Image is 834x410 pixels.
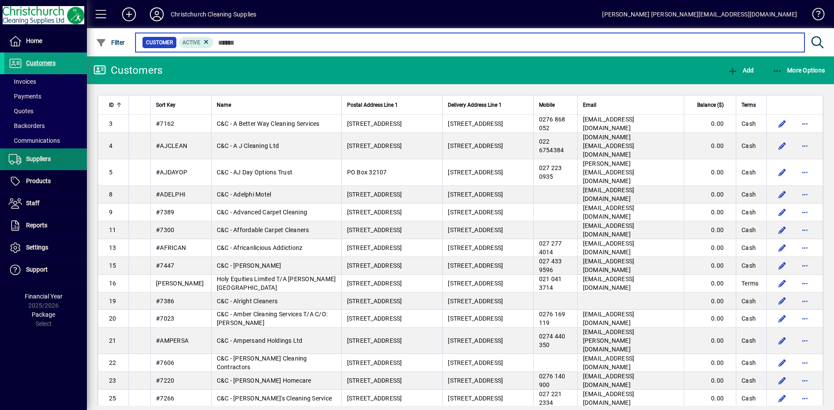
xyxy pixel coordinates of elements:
span: Package [32,311,55,318]
button: Edit [775,205,789,219]
span: Financial Year [25,293,63,300]
span: 021 041 3714 [539,276,562,291]
span: 13 [109,244,116,251]
a: Support [4,259,87,281]
span: Balance ($) [697,100,724,110]
span: Cash [741,297,756,305]
span: [STREET_ADDRESS] [448,191,503,198]
td: 0.00 [684,354,736,372]
button: More options [798,139,812,153]
span: [STREET_ADDRESS] [448,142,503,149]
td: 0.00 [684,310,736,328]
button: More options [798,391,812,405]
span: #ADELPHI [156,191,185,198]
div: Balance ($) [689,100,731,110]
td: 0.00 [684,239,736,257]
span: #7266 [156,395,174,402]
span: [STREET_ADDRESS] [347,191,402,198]
span: Reports [26,222,47,229]
td: 0.00 [684,115,736,133]
span: C&C - [PERSON_NAME] [217,262,281,269]
button: More options [798,374,812,387]
mat-chip: Activation Status: Active [179,37,214,48]
span: #7386 [156,298,174,305]
span: #7023 [156,315,174,322]
button: Edit [775,223,789,237]
span: Products [26,177,51,184]
a: Knowledge Base [806,2,823,30]
span: Cash [741,168,756,177]
span: Holy Equities Limited T/A [PERSON_NAME][GEOGRAPHIC_DATA] [217,276,336,291]
button: Edit [775,334,789,348]
span: 0274 440 350 [539,333,566,348]
span: C&C - Adelphi Motel [217,191,271,198]
td: 0.00 [684,203,736,221]
span: 027 277 4014 [539,240,562,256]
span: #7162 [156,120,174,127]
button: Edit [775,391,789,405]
button: Profile [143,7,171,22]
span: 0276 868 052 [539,116,566,131]
a: Home [4,30,87,52]
span: 15 [109,262,116,269]
span: Cash [741,394,756,403]
span: 11 [109,226,116,233]
span: [STREET_ADDRESS] [347,337,402,344]
span: Suppliers [26,155,51,162]
span: Active [182,39,200,46]
button: Edit [775,294,789,308]
span: Communications [9,137,60,144]
span: Cash [741,226,756,234]
span: [EMAIL_ADDRESS][DOMAIN_NAME] [583,222,635,238]
div: Mobile [539,100,572,110]
button: More options [798,334,812,348]
span: C&C - Advanced Carpet Cleaning [217,209,308,216]
span: Cash [741,190,756,199]
span: [STREET_ADDRESS] [347,298,402,305]
span: Invoices [9,78,36,85]
span: [EMAIL_ADDRESS][DOMAIN_NAME] [583,373,635,388]
a: Products [4,171,87,192]
span: #7220 [156,377,174,384]
span: [EMAIL_ADDRESS][DOMAIN_NAME] [583,276,635,291]
a: Reports [4,215,87,236]
span: [STREET_ADDRESS] [347,377,402,384]
span: C&C - Amber Cleaning Services T/A C/O: [PERSON_NAME] [217,311,328,326]
button: Edit [775,139,789,153]
span: [STREET_ADDRESS] [347,120,402,127]
span: [PERSON_NAME] [156,280,204,287]
button: Add [725,62,756,78]
td: 0.00 [684,372,736,390]
span: Quotes [9,108,33,115]
span: C&C - [PERSON_NAME] Cleaning Contractors [217,355,307,371]
button: Edit [775,187,789,201]
span: [STREET_ADDRESS] [448,120,503,127]
span: Name [217,100,231,110]
span: Email [583,100,596,110]
span: PO Box 32107 [347,169,387,176]
a: Invoices [4,74,87,89]
td: 0.00 [684,390,736,407]
button: More options [798,276,812,290]
span: Postal Address Line 1 [347,100,398,110]
span: #7606 [156,359,174,366]
div: Christchurch Cleaning Supplies [171,7,256,21]
span: Sort Key [156,100,175,110]
span: C&C - Affordable Carpet Cleaners [217,226,309,233]
span: Filter [96,39,125,46]
span: 0276 140 900 [539,373,566,388]
span: 022 6754384 [539,138,564,154]
span: [STREET_ADDRESS] [347,395,402,402]
span: [STREET_ADDRESS] [448,377,503,384]
div: Customers [93,63,162,77]
span: [EMAIL_ADDRESS][DOMAIN_NAME] [583,187,635,202]
span: ID [109,100,114,110]
span: #AMPERSA [156,337,189,344]
span: Customers [26,59,56,66]
span: [PERSON_NAME][EMAIL_ADDRESS][DOMAIN_NAME] [583,160,635,184]
td: 0.00 [684,133,736,159]
span: [STREET_ADDRESS] [448,395,503,402]
span: 3 [109,120,113,127]
button: More options [798,223,812,237]
span: C&C - AJ Day Options Trust [217,169,293,176]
